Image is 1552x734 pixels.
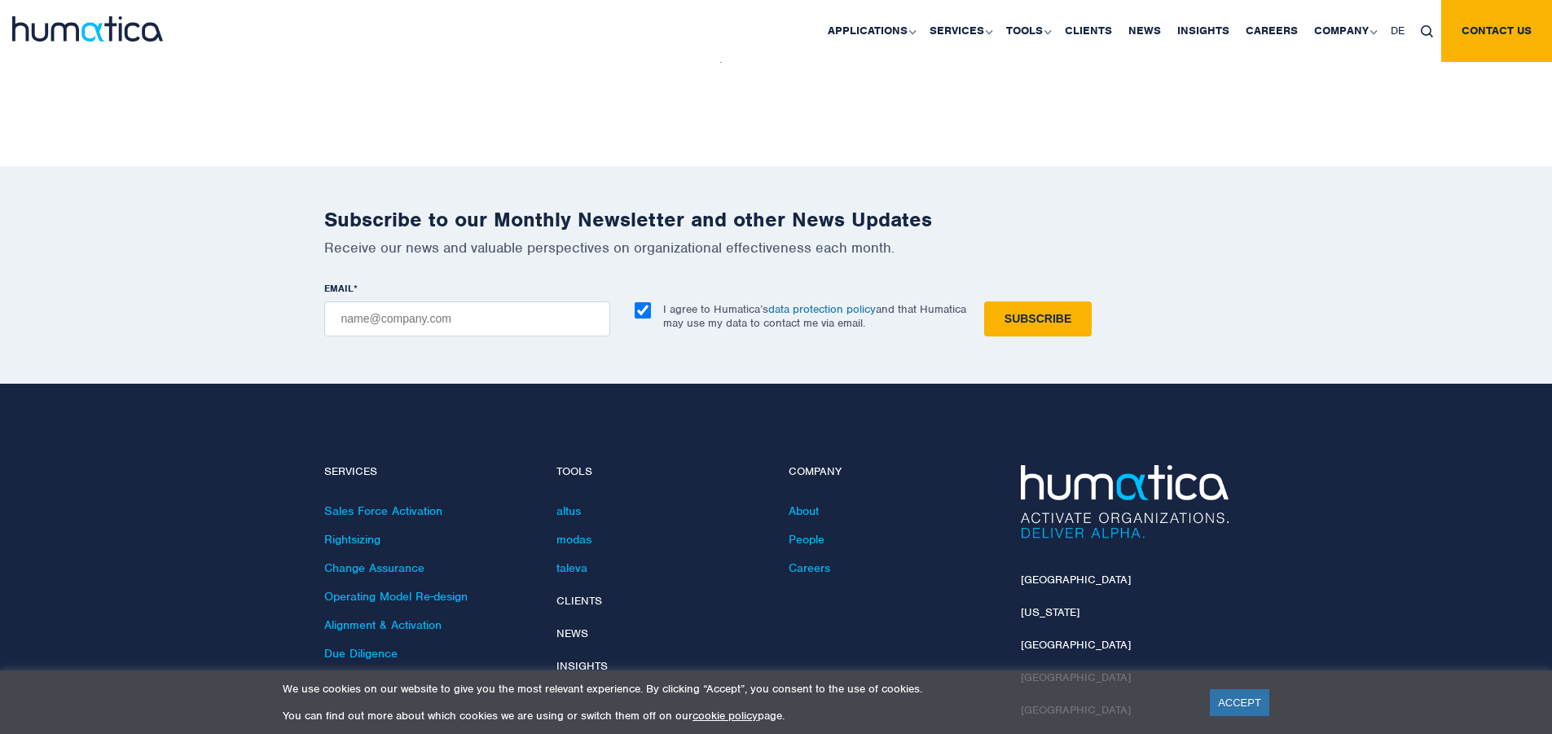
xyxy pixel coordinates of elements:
[663,302,966,330] p: I agree to Humatica’s and that Humatica may use my data to contact me via email.
[324,646,398,661] a: Due Diligence
[1021,605,1079,619] a: [US_STATE]
[556,532,591,547] a: modas
[556,465,764,479] h4: Tools
[1421,25,1433,37] img: search_icon
[1391,24,1405,37] span: DE
[556,503,581,518] a: altus
[635,302,651,319] input: I agree to Humatica’sdata protection policyand that Humatica may use my data to contact me via em...
[324,532,380,547] a: Rightsizing
[984,301,1092,336] input: Subscribe
[324,618,442,632] a: Alignment & Activation
[768,302,876,316] a: data protection policy
[12,16,163,42] img: logo
[324,239,1229,257] p: Receive our news and valuable perspectives on organizational effectiveness each month.
[692,709,758,723] a: cookie policy
[789,560,830,575] a: Careers
[324,207,1229,232] h2: Subscribe to our Monthly Newsletter and other News Updates
[283,682,1189,696] p: We use cookies on our website to give you the most relevant experience. By clicking “Accept”, you...
[324,560,424,575] a: Change Assurance
[556,560,587,575] a: taleva
[1210,689,1269,716] a: ACCEPT
[324,589,468,604] a: Operating Model Re-design
[283,709,1189,723] p: You can find out more about which cookies we are using or switch them off on our page.
[1021,573,1131,587] a: [GEOGRAPHIC_DATA]
[1021,465,1229,538] img: Humatica
[556,659,608,673] a: Insights
[324,465,532,479] h4: Services
[556,594,602,608] a: Clients
[789,532,824,547] a: People
[789,465,996,479] h4: Company
[324,503,442,518] a: Sales Force Activation
[1021,638,1131,652] a: [GEOGRAPHIC_DATA]
[789,503,819,518] a: About
[324,282,354,295] span: EMAIL
[556,626,588,640] a: News
[324,301,610,336] input: name@company.com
